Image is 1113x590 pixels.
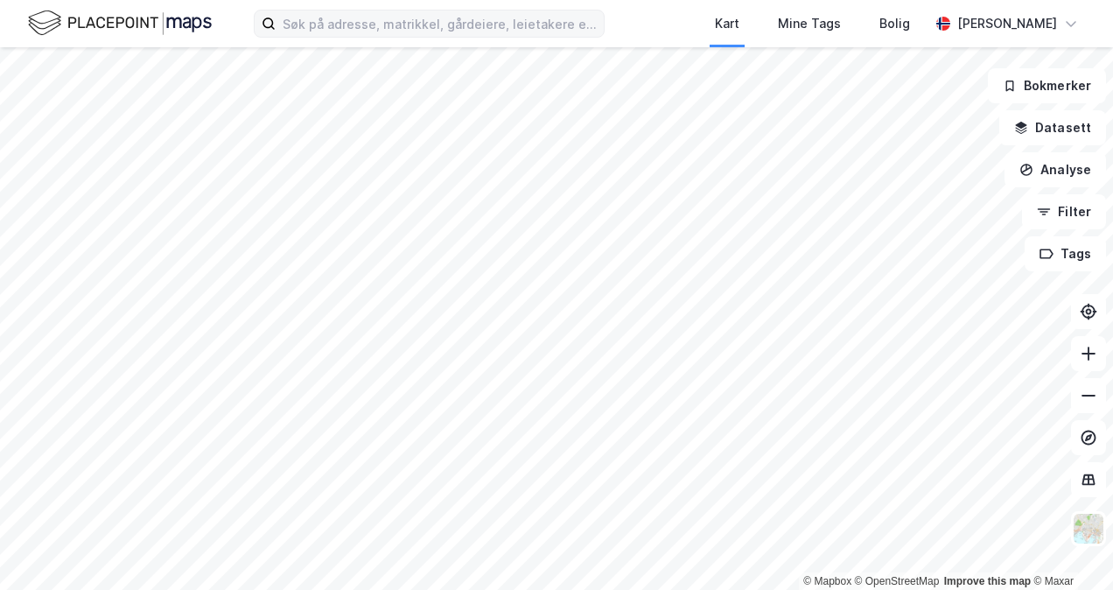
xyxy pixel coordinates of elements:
input: Søk på adresse, matrikkel, gårdeiere, leietakere eller personer [276,11,604,37]
button: Filter [1022,194,1106,229]
div: Kontrollprogram for chat [1025,506,1113,590]
div: Kart [715,13,739,34]
button: Analyse [1004,152,1106,187]
div: Bolig [879,13,910,34]
a: Mapbox [803,575,851,587]
a: Improve this map [944,575,1031,587]
img: logo.f888ab2527a4732fd821a326f86c7f29.svg [28,8,212,39]
div: [PERSON_NAME] [957,13,1057,34]
button: Tags [1025,236,1106,271]
button: Datasett [999,110,1106,145]
iframe: Chat Widget [1025,506,1113,590]
div: Mine Tags [778,13,841,34]
a: OpenStreetMap [855,575,940,587]
button: Bokmerker [988,68,1106,103]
